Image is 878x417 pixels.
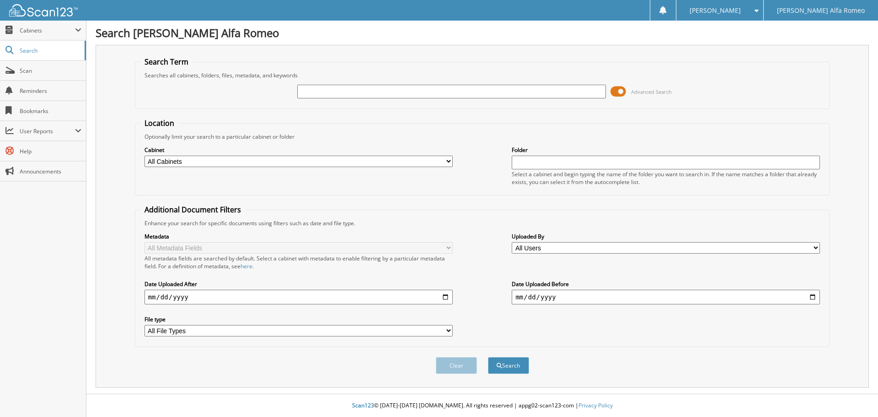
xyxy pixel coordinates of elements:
legend: Location [140,118,179,128]
span: Help [20,147,81,155]
legend: Additional Document Filters [140,205,246,215]
div: Enhance your search for specific documents using filters such as date and file type. [140,219,825,227]
span: Cabinets [20,27,75,34]
div: © [DATE]-[DATE] [DOMAIN_NAME]. All rights reserved | appg02-scan123-com | [86,395,878,417]
div: Optionally limit your search to a particular cabinet or folder [140,133,825,141]
div: All metadata fields are searched by default. Select a cabinet with metadata to enable filtering b... [145,255,453,270]
a: Privacy Policy [578,401,613,409]
span: Scan123 [352,401,374,409]
span: Announcements [20,168,81,175]
div: Select a cabinet and begin typing the name of the folder you want to search in. If the name match... [512,170,820,186]
label: Cabinet [145,146,453,154]
label: Date Uploaded Before [512,280,820,288]
span: Scan [20,67,81,75]
span: [PERSON_NAME] [690,8,741,13]
button: Clear [436,357,477,374]
label: Folder [512,146,820,154]
span: User Reports [20,127,75,135]
a: here [241,262,252,270]
span: Search [20,47,80,54]
legend: Search Term [140,57,193,67]
span: [PERSON_NAME] Alfa Romeo [777,8,865,13]
label: File type [145,315,453,323]
span: Reminders [20,87,81,95]
img: scan123-logo-white.svg [9,4,78,16]
button: Search [488,357,529,374]
input: end [512,290,820,304]
label: Date Uploaded After [145,280,453,288]
div: Searches all cabinets, folders, files, metadata, and keywords [140,71,825,79]
label: Metadata [145,233,453,240]
span: Advanced Search [631,88,672,95]
h1: Search [PERSON_NAME] Alfa Romeo [96,25,869,40]
span: Bookmarks [20,107,81,115]
input: start [145,290,453,304]
label: Uploaded By [512,233,820,240]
